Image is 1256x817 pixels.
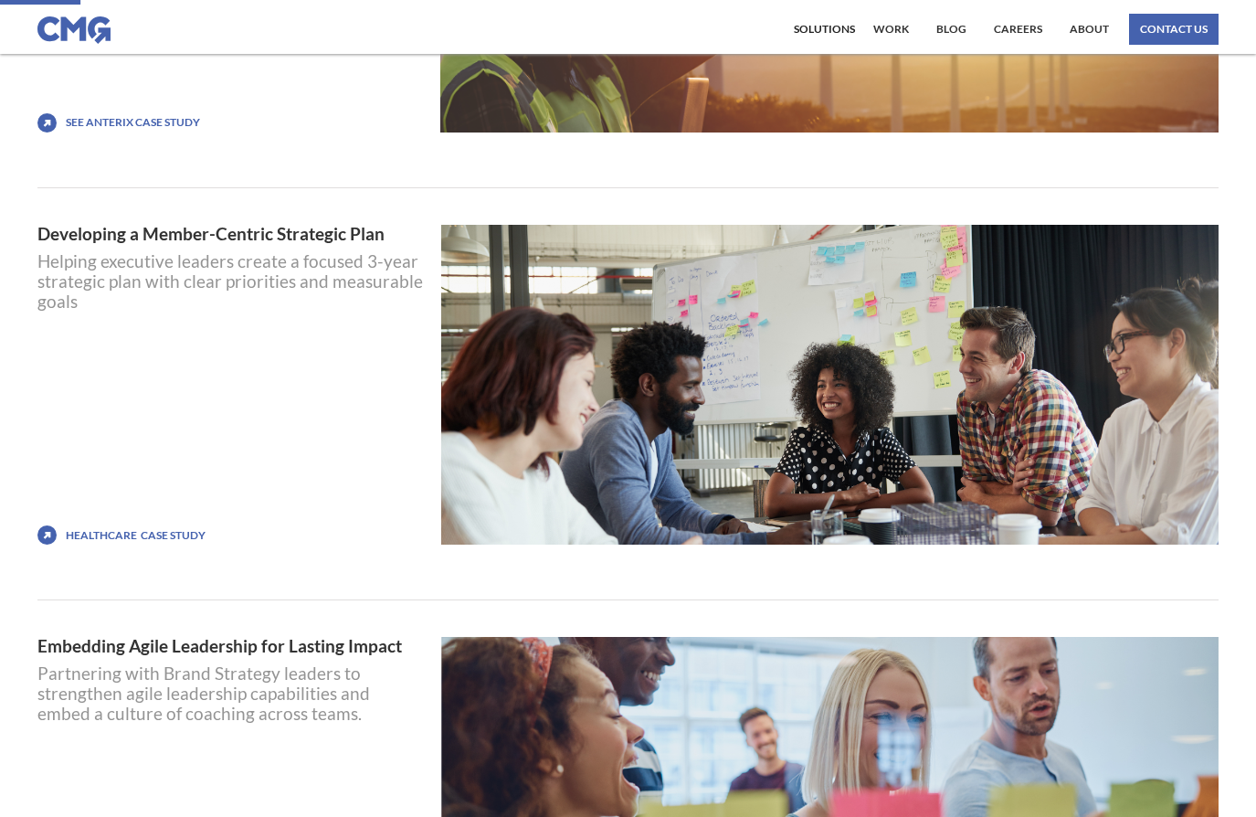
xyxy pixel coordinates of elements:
[37,113,57,133] img: icon with arrow pointing up and to the right.
[37,525,57,545] img: icon with arrow pointing up and to the right.
[66,529,137,542] div: Healthcare
[37,663,427,724] div: Partnering with Brand Strategy leaders to strengthen agile leadership capabilities and embed a cu...
[869,14,913,45] a: work
[932,14,971,45] a: Blog
[37,225,427,242] a: Developing a Member-Centric Strategic Plan
[66,116,200,129] a: See Anterix Case Study
[1065,14,1114,45] a: About
[37,16,111,44] img: CMG logo in blue.
[141,526,206,545] div: Case STUDY
[794,24,855,35] div: Solutions
[1140,24,1208,35] div: contact us
[37,637,427,654] a: Embedding Agile Leadership for Lasting Impact
[989,14,1047,45] a: Careers
[37,525,427,545] a: icon with arrow pointing up and to the right.HealthcareCase STUDY
[37,251,427,312] div: Helping executive leaders create a focused 3-year strategic plan with clear priorities and measur...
